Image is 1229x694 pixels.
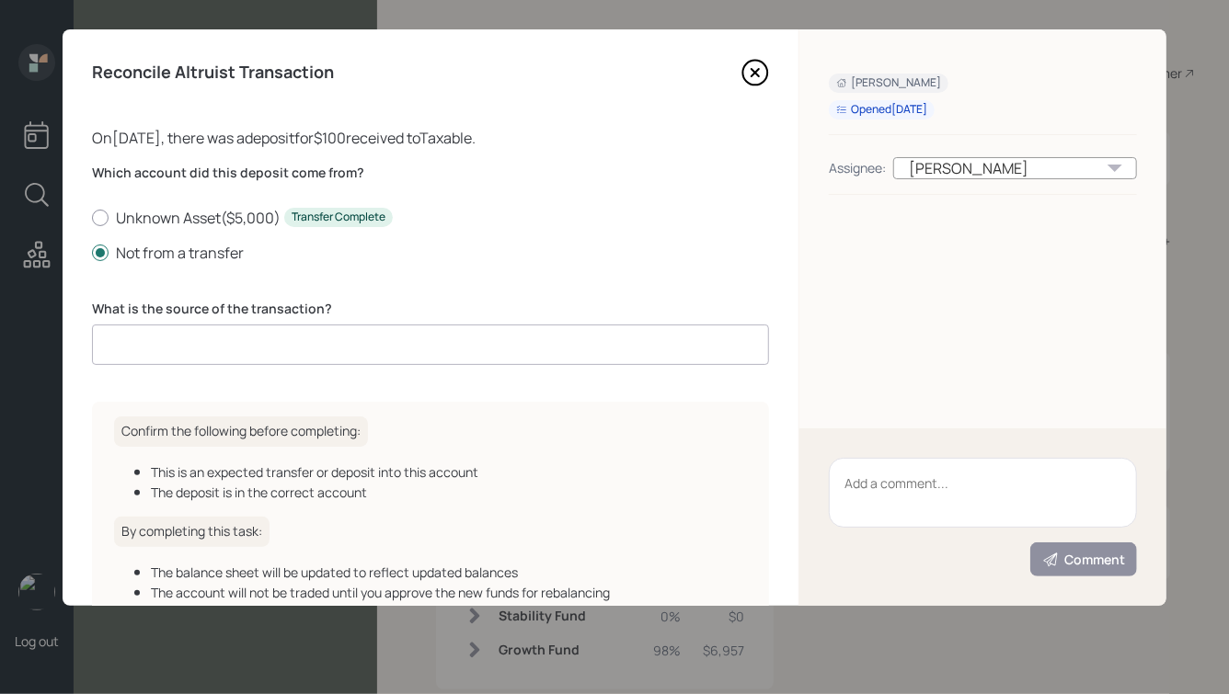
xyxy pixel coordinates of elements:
[1030,542,1137,576] button: Comment
[151,583,747,602] div: The account will not be traded until you approve the new funds for rebalancing
[836,102,927,118] div: Opened [DATE]
[829,158,886,177] div: Assignee:
[151,483,747,502] div: The deposit is in the correct account
[92,208,769,228] label: Unknown Asset ( $5,000 )
[92,63,334,83] h4: Reconcile Altruist Transaction
[893,157,1137,179] div: [PERSON_NAME]
[92,127,769,149] div: On [DATE] , there was a deposit for $100 received to Taxable .
[151,462,747,482] div: This is an expected transfer or deposit into this account
[92,243,769,263] label: Not from a transfer
[292,210,385,225] div: Transfer Complete
[114,416,368,447] h6: Confirm the following before completing:
[836,75,941,91] div: [PERSON_NAME]
[1042,551,1125,569] div: Comment
[114,517,270,547] h6: By completing this task:
[92,164,769,182] label: Which account did this deposit come from?
[151,563,747,582] div: The balance sheet will be updated to reflect updated balances
[92,300,769,318] label: What is the source of the transaction?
